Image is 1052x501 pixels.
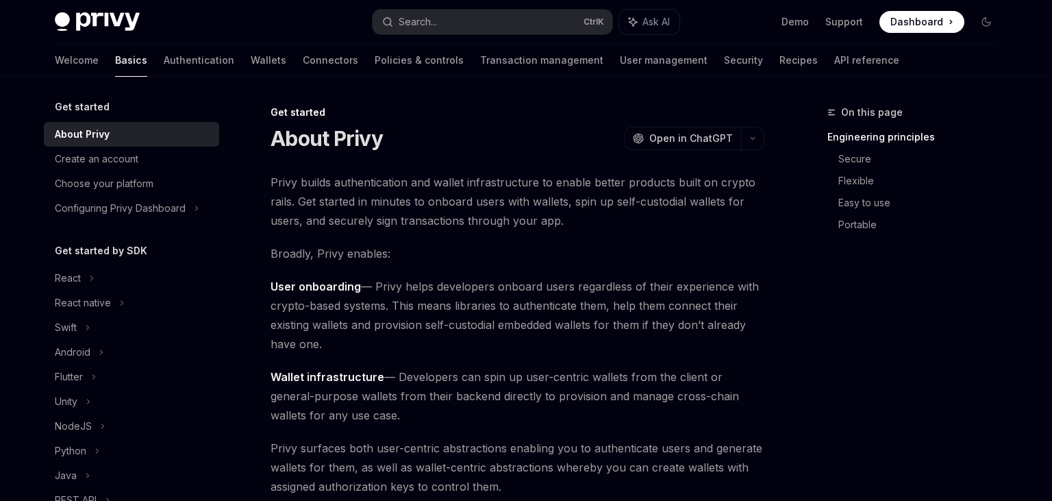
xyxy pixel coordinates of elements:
span: Open in ChatGPT [649,132,733,145]
a: Recipes [779,44,818,77]
div: Get started [271,106,764,119]
a: Connectors [303,44,358,77]
div: Swift [55,319,77,336]
a: Choose your platform [44,171,219,196]
button: Toggle dark mode [975,11,997,33]
a: Welcome [55,44,99,77]
a: Wallets [251,44,286,77]
a: About Privy [44,122,219,147]
a: Demo [781,15,809,29]
a: Create an account [44,147,219,171]
span: Privy surfaces both user-centric abstractions enabling you to authenticate users and generate wal... [271,439,764,496]
a: Authentication [164,44,234,77]
a: Basics [115,44,147,77]
a: API reference [834,44,899,77]
img: dark logo [55,12,140,32]
span: — Developers can spin up user-centric wallets from the client or general-purpose wallets from the... [271,367,764,425]
div: Choose your platform [55,175,153,192]
a: Flexible [838,170,1008,192]
a: Support [825,15,863,29]
div: Flutter [55,369,83,385]
div: NodeJS [55,418,92,435]
a: User management [620,44,707,77]
a: Security [724,44,763,77]
span: On this page [841,104,903,121]
span: Broadly, Privy enables: [271,244,764,263]
div: Python [55,443,86,459]
div: Configuring Privy Dashboard [55,200,186,217]
div: Search... [399,14,437,30]
a: Engineering principles [827,126,1008,148]
div: Java [55,467,77,484]
h5: Get started by SDK [55,243,147,259]
a: Secure [838,148,1008,170]
strong: User onboarding [271,280,361,293]
h1: About Privy [271,126,383,151]
div: Create an account [55,151,138,167]
button: Open in ChatGPT [624,127,741,150]
div: About Privy [55,126,110,143]
span: Ask AI [642,15,670,29]
span: Ctrl K [584,16,604,27]
a: Portable [838,214,1008,236]
a: Easy to use [838,192,1008,214]
button: Search...CtrlK [373,10,612,34]
div: Android [55,344,90,361]
a: Dashboard [879,11,964,33]
a: Transaction management [480,44,603,77]
div: React [55,270,81,286]
a: Policies & controls [375,44,464,77]
strong: Wallet infrastructure [271,370,384,384]
span: Dashboard [890,15,943,29]
div: React native [55,295,111,311]
span: — Privy helps developers onboard users regardless of their experience with crypto-based systems. ... [271,277,764,354]
span: Privy builds authentication and wallet infrastructure to enable better products built on crypto r... [271,173,764,230]
h5: Get started [55,99,110,115]
div: Unity [55,393,77,410]
button: Ask AI [619,10,679,34]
